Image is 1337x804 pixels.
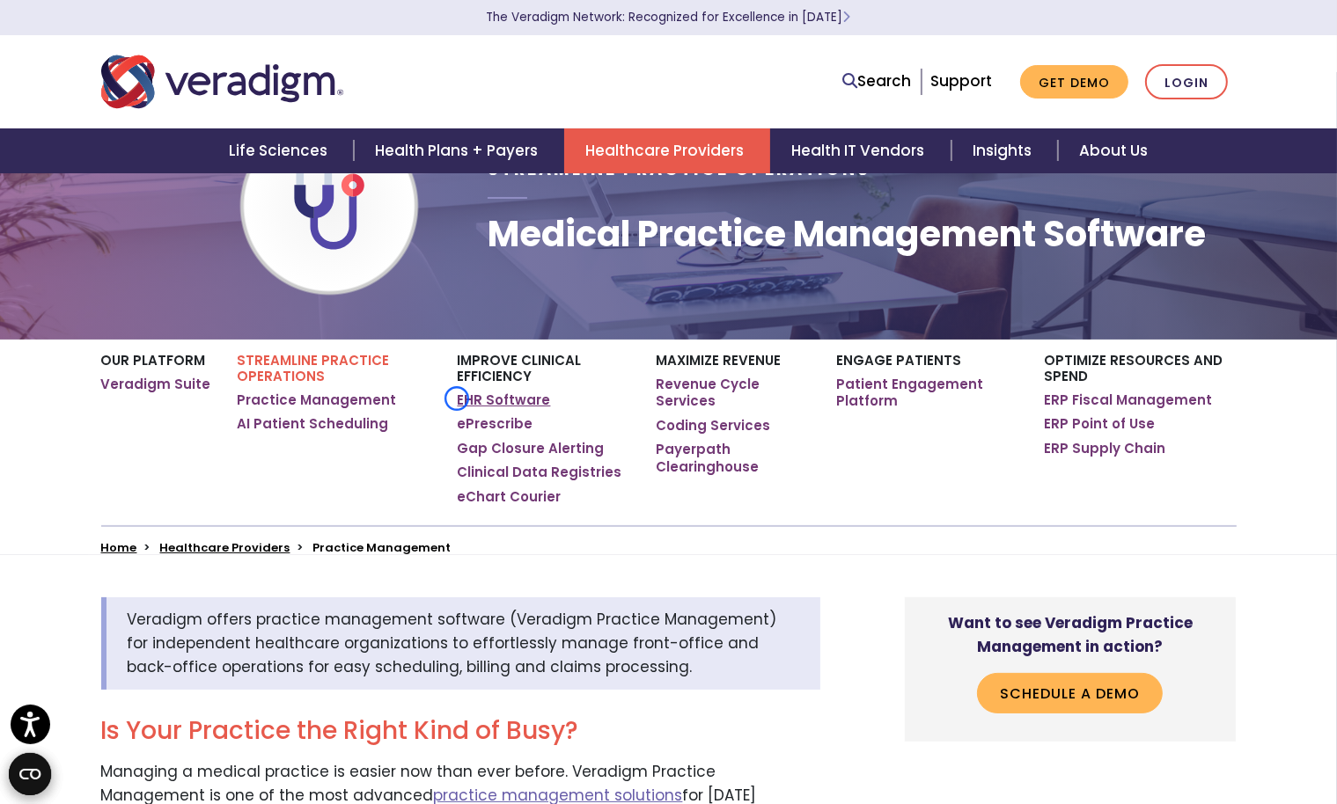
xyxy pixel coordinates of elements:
a: AI Patient Scheduling [238,415,389,433]
h1: Medical Practice Management Software [488,213,1206,255]
a: Coding Services [656,417,770,435]
a: Gap Closure Alerting [458,440,605,457]
a: Veradigm Suite [101,376,211,393]
button: Open CMP widget [9,753,51,795]
a: Health IT Vendors [770,128,951,173]
a: Payerpath Clearinghouse [656,441,810,475]
a: eChart Courier [458,488,562,506]
a: Schedule a Demo [977,673,1163,713]
a: Health Plans + Payers [354,128,564,173]
a: ERP Supply Chain [1044,440,1165,457]
iframe: Drift Chat Widget [1000,678,1316,783]
a: Support [930,70,992,91]
a: EHR Software [458,391,551,409]
a: About Us [1058,128,1169,173]
a: Search [843,69,912,93]
a: Revenue Cycle Services [656,376,810,410]
a: Login [1145,64,1228,100]
strong: Want to see Veradigm Practice Management in action? [948,612,1193,657]
a: ERP Fiscal Management [1044,391,1212,409]
span: Veradigm offers practice management software (Veradigm Practice Management) for independent healt... [128,609,777,677]
a: ERP Point of Use [1044,415,1155,433]
h2: Is Your Practice the Right Kind of Busy? [101,716,820,746]
a: ePrescribe [458,415,533,433]
a: Healthcare Providers [160,539,290,556]
a: Get Demo [1020,65,1128,99]
a: Clinical Data Registries [458,464,622,481]
a: Practice Management [238,391,397,409]
img: Veradigm logo [101,53,343,111]
span: Learn More [843,9,851,26]
a: The Veradigm Network: Recognized for Excellence in [DATE]Learn More [487,9,851,26]
a: Healthcare Providers [564,128,770,173]
a: Life Sciences [208,128,354,173]
a: Insights [951,128,1058,173]
span: Streamline Practice Operations [488,157,871,181]
a: Home [101,539,137,556]
a: Patient Engagement Platform [837,376,1017,410]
